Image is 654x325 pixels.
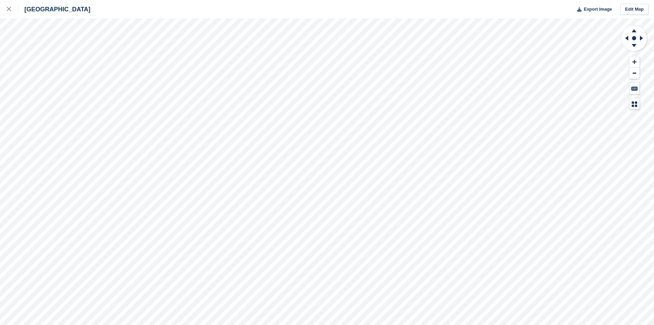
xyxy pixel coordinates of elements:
button: Keyboard Shortcuts [629,83,640,94]
a: Edit Map [620,4,649,15]
button: Zoom Out [629,68,640,79]
button: Zoom In [629,56,640,68]
button: Export Image [573,4,612,15]
span: Export Image [584,6,612,13]
button: Map Legend [629,98,640,110]
div: [GEOGRAPHIC_DATA] [18,5,90,13]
